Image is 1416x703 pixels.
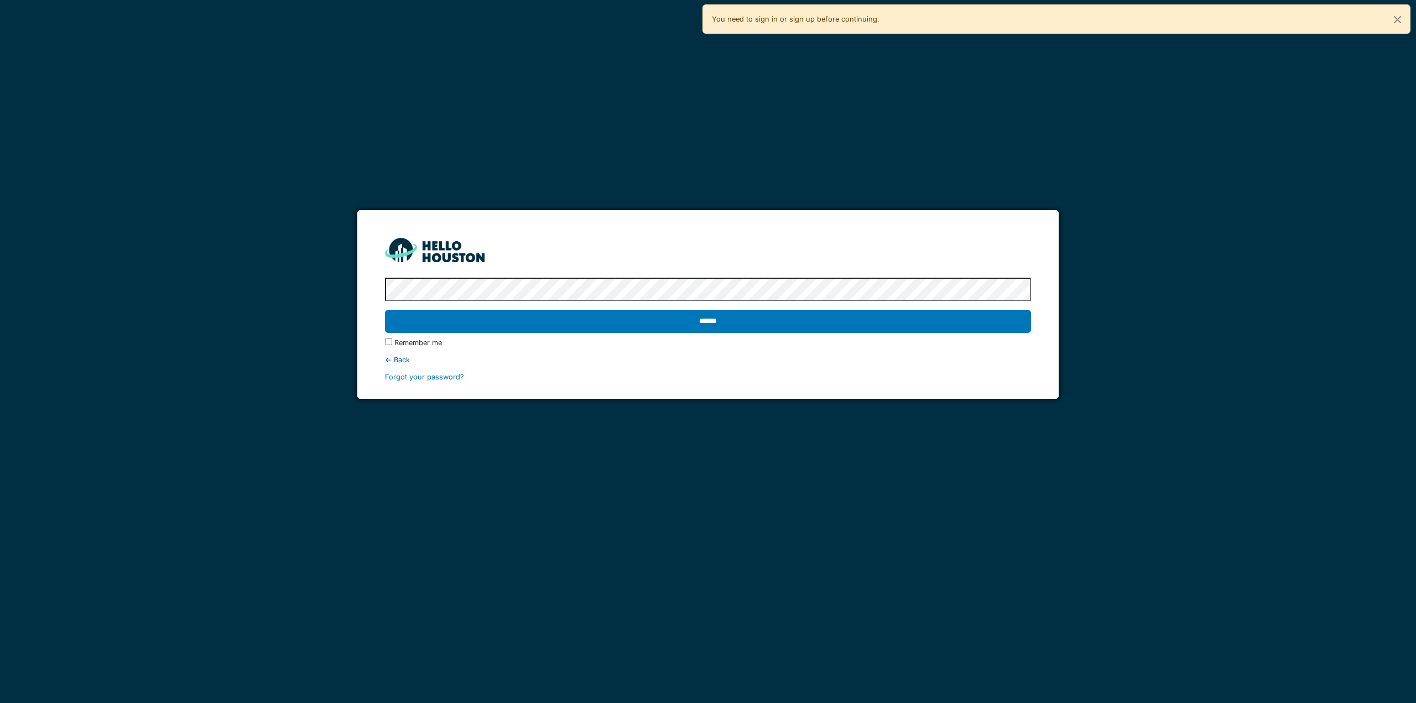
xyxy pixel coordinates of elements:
img: HH_line-BYnF2_Hg.png [385,238,485,262]
a: Forgot your password? [385,373,464,381]
label: Remember me [394,337,442,348]
div: You need to sign in or sign up before continuing. [702,4,1410,34]
button: Close [1385,5,1410,34]
div: ← Back [385,355,1030,365]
